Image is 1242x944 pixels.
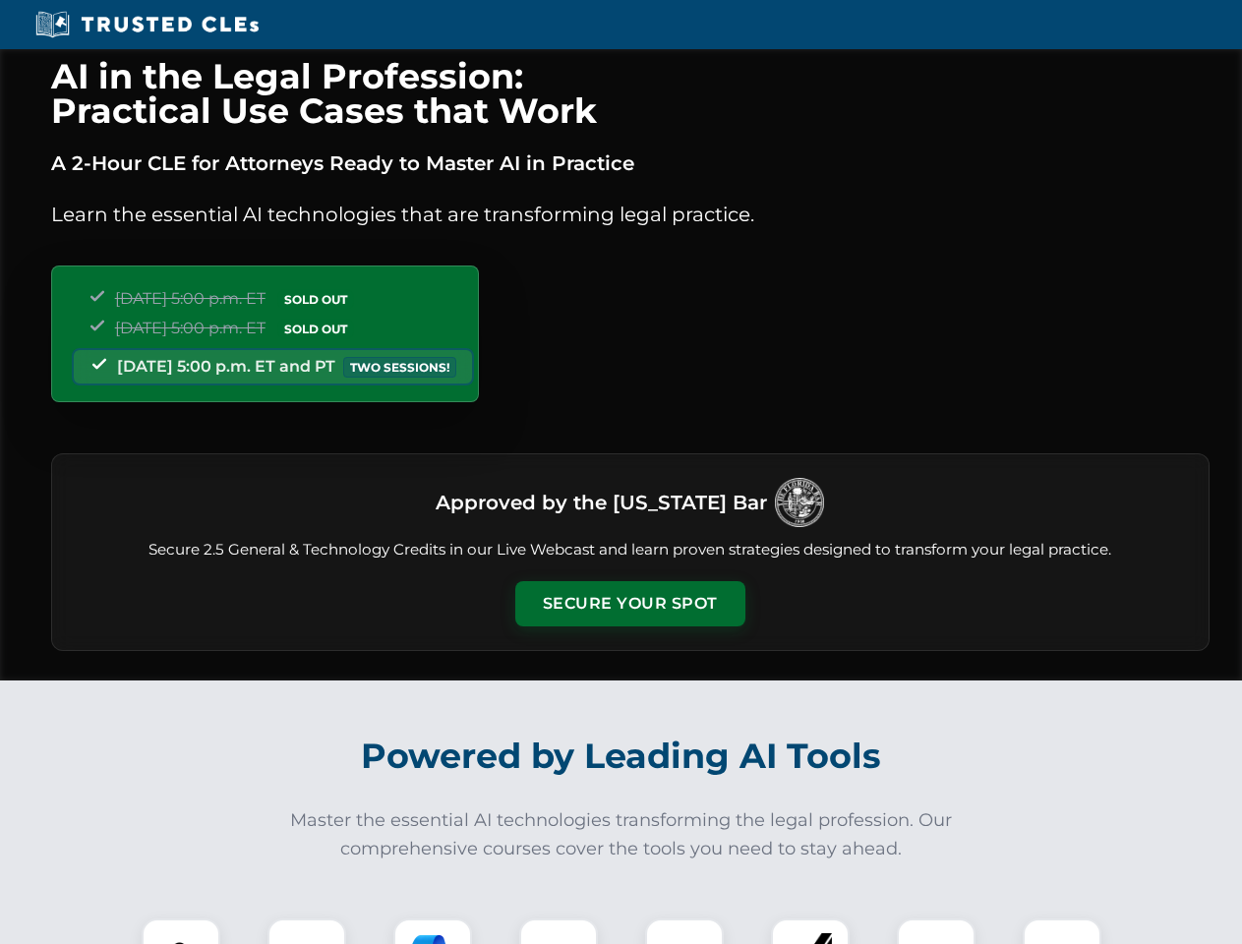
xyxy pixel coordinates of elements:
h3: Approved by the [US_STATE] Bar [436,485,767,520]
h2: Powered by Leading AI Tools [77,722,1166,791]
span: SOLD OUT [277,319,354,339]
button: Secure Your Spot [515,581,745,626]
img: Logo [775,478,824,527]
span: SOLD OUT [277,289,354,310]
p: A 2-Hour CLE for Attorneys Ready to Master AI in Practice [51,147,1210,179]
span: [DATE] 5:00 p.m. ET [115,319,266,337]
p: Secure 2.5 General & Technology Credits in our Live Webcast and learn proven strategies designed ... [76,539,1185,561]
p: Learn the essential AI technologies that are transforming legal practice. [51,199,1210,230]
p: Master the essential AI technologies transforming the legal profession. Our comprehensive courses... [277,806,966,863]
span: [DATE] 5:00 p.m. ET [115,289,266,308]
h1: AI in the Legal Profession: Practical Use Cases that Work [51,59,1210,128]
img: Trusted CLEs [30,10,265,39]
